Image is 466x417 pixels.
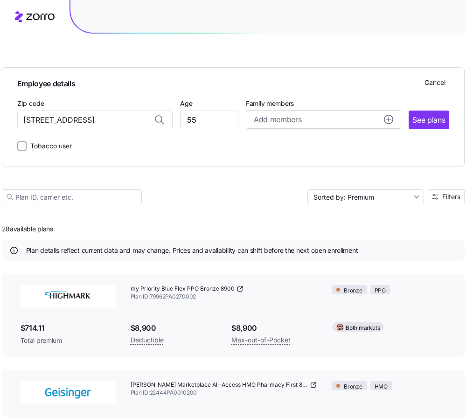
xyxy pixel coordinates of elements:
img: Geisinger [21,381,116,403]
span: $8,900 [131,322,216,334]
span: Bronze [344,286,362,295]
span: Bronze [344,382,362,391]
input: Zip code [17,111,173,129]
span: Cancel [424,78,445,87]
button: Filters [428,189,465,204]
svg: add icon [384,115,393,124]
span: [PERSON_NAME] Marketplace All-Access HMO Pharmacy First 8500 [131,381,308,389]
span: Plan details reflect current data and may change. Prices and availability can shift before the ne... [26,246,358,255]
span: Employee details [17,75,76,90]
span: Family members [246,99,401,108]
label: Tobacco user [27,140,72,152]
span: Filters [442,194,460,200]
span: $8,900 [231,322,317,334]
label: Zip code [17,98,44,109]
input: Sort by [307,189,424,204]
button: See plans [409,111,449,129]
button: Cancel [421,75,449,90]
span: See plans [412,114,445,126]
span: Total premium [21,336,116,345]
input: Plan ID, carrier etc. [2,189,142,204]
label: Age [180,98,193,109]
span: Add members [254,114,301,125]
span: PPO [375,286,386,295]
span: HMO [375,382,388,391]
span: $714.11 [21,322,116,334]
span: my Priority Blue Flex PPO Bronze 8900 [131,285,235,293]
span: Plan ID: 79962PA0270002 [131,293,318,301]
span: Max-out-of-Pocket [231,334,291,346]
img: Highmark BlueCross BlueShield [21,285,116,307]
span: Deductible [131,334,164,346]
span: Plan ID: 22444PA0010200 [131,389,318,397]
input: Age [180,111,238,129]
span: 28 available plans [2,224,53,234]
span: Both markets [346,324,380,333]
button: Add membersadd icon [246,110,401,129]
